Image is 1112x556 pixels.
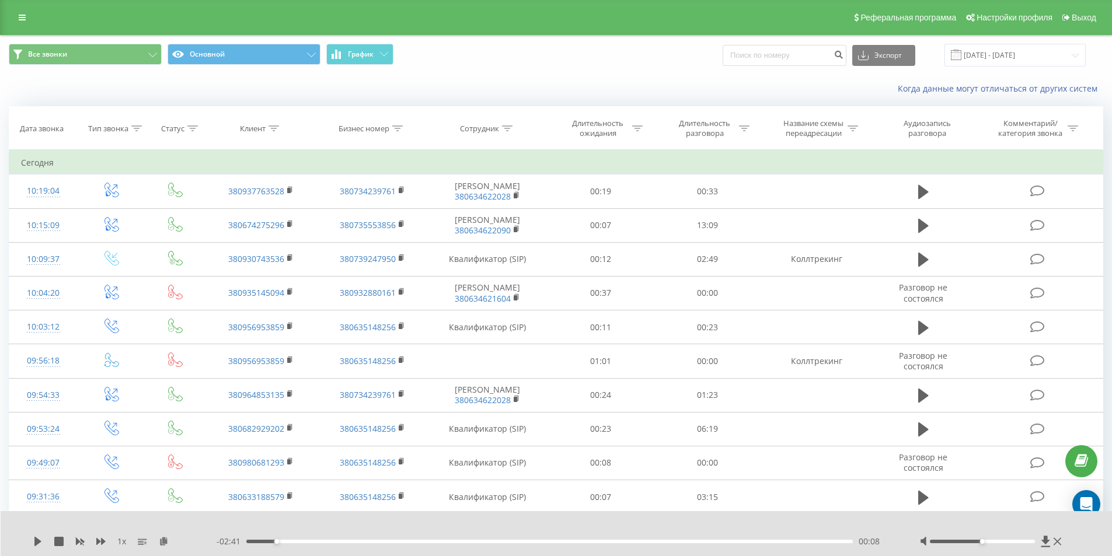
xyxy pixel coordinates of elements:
[339,124,389,134] div: Бизнес номер
[228,321,284,333] a: 380956953859
[548,378,654,412] td: 00:24
[428,174,548,208] td: [PERSON_NAME]
[761,242,872,276] td: Коллтрекинг
[228,287,284,298] a: 380935145094
[654,276,761,310] td: 00:00
[889,118,965,138] div: Аудиозапись разговора
[548,412,654,446] td: 00:23
[21,180,66,202] div: 10:19:04
[654,378,761,412] td: 01:23
[654,344,761,378] td: 00:00
[348,50,374,58] span: График
[340,389,396,400] a: 380734239761
[274,539,278,544] div: Accessibility label
[460,124,499,134] div: Сотрудник
[654,310,761,344] td: 00:23
[428,446,548,480] td: Квалификатор (SIP)
[28,50,67,59] span: Все звонки
[340,457,396,468] a: 380635148256
[899,452,947,473] span: Разговор не состоялся
[168,44,320,65] button: Основной
[228,253,284,264] a: 380930743536
[240,124,266,134] div: Клиент
[326,44,393,65] button: График
[21,349,66,372] div: 09:56:18
[977,13,1052,22] span: Настройки профиля
[548,174,654,208] td: 00:19
[899,282,947,303] span: Разговор не состоялся
[654,208,761,242] td: 13:09
[898,83,1103,94] a: Когда данные могут отличаться от других систем
[340,423,396,434] a: 380635148256
[674,118,736,138] div: Длительность разговора
[428,310,548,344] td: Квалификатор (SIP)
[548,242,654,276] td: 00:12
[228,423,284,434] a: 380682929202
[654,446,761,480] td: 00:00
[654,242,761,276] td: 02:49
[228,355,284,366] a: 380956953859
[428,276,548,310] td: [PERSON_NAME]
[340,219,396,230] a: 380735553856
[21,384,66,407] div: 09:54:33
[428,480,548,514] td: Квалификатор (SIP)
[161,124,184,134] div: Статус
[21,485,66,508] div: 09:31:36
[1072,13,1096,22] span: Выход
[340,287,396,298] a: 380932880161
[88,124,128,134] div: Тип звонка
[428,412,548,446] td: Квалификатор (SIP)
[21,282,66,305] div: 10:04:20
[217,536,246,547] span: - 02:41
[548,276,654,310] td: 00:37
[455,394,511,405] a: 380634622028
[428,378,548,412] td: [PERSON_NAME]
[21,418,66,440] div: 09:53:24
[761,344,872,378] td: Коллтрекинг
[228,389,284,400] a: 380964853135
[654,174,761,208] td: 00:33
[548,310,654,344] td: 00:11
[455,293,511,304] a: 380634621604
[859,536,880,547] span: 00:08
[340,186,396,197] a: 380734239761
[21,452,66,474] div: 09:49:07
[428,242,548,276] td: Квалификатор (SIP)
[548,344,654,378] td: 01:01
[340,355,396,366] a: 380635148256
[782,118,845,138] div: Название схемы переадресации
[340,321,396,333] a: 380635148256
[9,44,162,65] button: Все звонки
[852,45,915,66] button: Экспорт
[117,536,126,547] span: 1 x
[228,186,284,197] a: 380937763528
[21,248,66,271] div: 10:09:37
[654,480,761,514] td: 03:15
[860,13,956,22] span: Реферальная программа
[21,316,66,338] div: 10:03:12
[228,457,284,468] a: 380980681293
[567,118,629,138] div: Длительность ожидания
[340,491,396,502] a: 380635148256
[428,208,548,242] td: [PERSON_NAME]
[548,208,654,242] td: 00:07
[455,191,511,202] a: 380634622028
[455,225,511,236] a: 380634622090
[228,219,284,230] a: 380674275296
[228,491,284,502] a: 380633188579
[980,539,985,544] div: Accessibility label
[723,45,846,66] input: Поиск по номеру
[899,350,947,372] span: Разговор не состоялся
[20,124,64,134] div: Дата звонка
[9,151,1103,174] td: Сегодня
[548,446,654,480] td: 00:08
[21,214,66,237] div: 10:15:09
[1072,490,1100,518] div: Open Intercom Messenger
[548,480,654,514] td: 00:07
[340,253,396,264] a: 380739247950
[654,412,761,446] td: 06:19
[996,118,1065,138] div: Комментарий/категория звонка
